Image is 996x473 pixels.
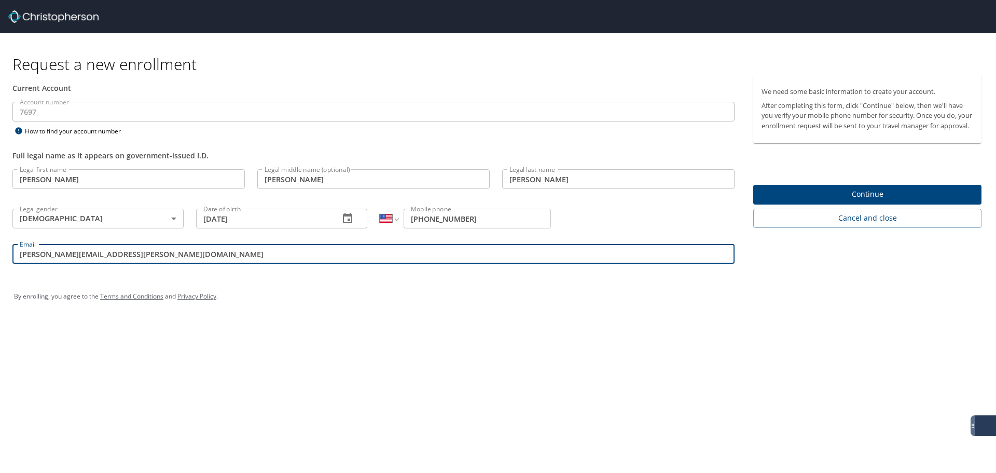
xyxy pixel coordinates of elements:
[177,292,216,301] a: Privacy Policy
[762,87,973,97] p: We need some basic information to create your account.
[14,283,982,309] div: By enrolling, you agree to the and .
[404,209,551,228] input: Enter phone number
[8,10,99,23] img: cbt logo
[12,150,735,161] div: Full legal name as it appears on government-issued I.D.
[753,185,981,205] button: Continue
[753,209,981,228] button: Cancel and close
[12,209,184,228] div: [DEMOGRAPHIC_DATA]
[100,292,163,301] a: Terms and Conditions
[196,209,331,228] input: MM/DD/YYYY
[762,212,973,225] span: Cancel and close
[12,54,990,74] h1: Request a new enrollment
[12,125,142,138] div: How to find your account number
[762,101,973,131] p: After completing this form, click "Continue" below, then we'll have you verify your mobile phone ...
[12,83,735,93] div: Current Account
[762,188,973,201] span: Continue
